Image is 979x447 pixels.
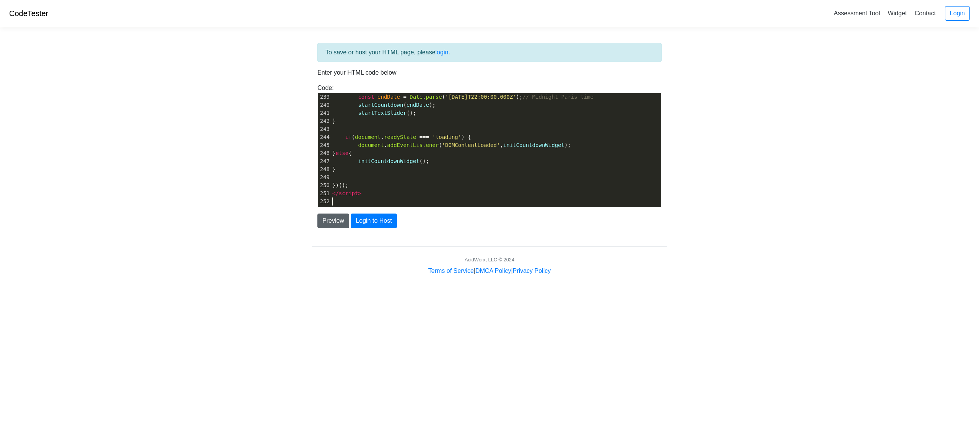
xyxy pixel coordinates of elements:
[318,157,331,165] div: 247
[332,166,336,172] span: }
[317,43,662,62] div: To save or host your HTML page, please .
[332,150,352,156] span: } {
[436,49,449,55] a: login
[503,142,564,148] span: initCountdownWidget
[318,165,331,173] div: 248
[377,94,400,100] span: endDate
[318,101,331,109] div: 240
[384,134,416,140] span: readyState
[317,68,662,77] p: Enter your HTML code below
[332,190,339,196] span: </
[332,94,594,100] span: . ( );
[332,134,471,140] span: ( . ) {
[351,214,397,228] button: Login to Host
[403,94,406,100] span: =
[355,134,381,140] span: document
[318,149,331,157] div: 246
[513,268,551,274] a: Privacy Policy
[332,158,429,164] span: ();
[445,94,516,100] span: '[DATE]T22:00:00.000Z'
[318,93,331,101] div: 239
[335,150,348,156] span: else
[358,110,406,116] span: startTextSlider
[945,6,970,21] a: Login
[428,266,551,276] div: | |
[332,110,416,116] span: ();
[318,117,331,125] div: 242
[332,142,571,148] span: . ( , );
[358,190,361,196] span: >
[442,142,500,148] span: 'DOMContentLoaded'
[318,189,331,197] div: 251
[318,141,331,149] div: 245
[522,94,593,100] span: // Midnight Paris time
[332,102,436,108] span: ( );
[428,268,474,274] a: Terms of Service
[912,7,939,20] a: Contact
[426,94,442,100] span: parse
[420,134,429,140] span: ===
[318,109,331,117] div: 241
[9,9,48,18] a: CodeTester
[345,134,352,140] span: if
[465,256,514,263] div: AcidWorx, LLC © 2024
[387,142,439,148] span: addEventListener
[358,94,374,100] span: const
[407,102,429,108] span: endDate
[332,182,348,188] span: })();
[885,7,910,20] a: Widget
[358,142,384,148] span: document
[475,268,511,274] a: DMCA Policy
[358,102,403,108] span: startCountdown
[312,83,667,207] div: Code:
[358,158,419,164] span: initCountdownWidget
[332,118,336,124] span: }
[317,214,349,228] button: Preview
[831,7,883,20] a: Assessment Tool
[318,181,331,189] div: 250
[410,94,423,100] span: Date
[318,197,331,206] div: 252
[339,190,358,196] span: script
[318,125,331,133] div: 243
[432,134,461,140] span: 'loading'
[318,173,331,181] div: 249
[318,133,331,141] div: 244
